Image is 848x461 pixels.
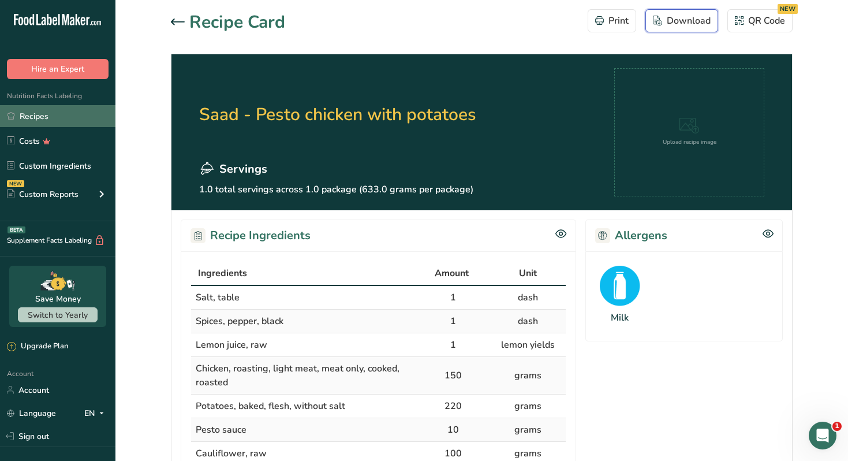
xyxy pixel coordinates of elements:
div: Custom Reports [7,188,79,200]
button: Switch to Yearly [18,307,98,322]
span: 1 [832,422,842,431]
span: Salt, table [196,291,240,304]
span: Switch to Yearly [28,310,88,321]
td: dash [491,310,566,333]
span: Unit [519,266,537,280]
h2: Recipe Ingredients [190,227,311,244]
h2: Saad - Pesto chicken with potatoes [199,68,476,161]
div: BETA [8,226,25,233]
td: 1 [416,310,491,333]
span: Ingredients [198,266,247,280]
div: Upgrade Plan [7,341,68,352]
span: Cauliflower, raw [196,447,267,460]
button: Download [645,9,718,32]
td: 1 [416,286,491,310]
span: Potatoes, baked, flesh, without salt [196,400,345,412]
span: Lemon juice, raw [196,339,267,351]
iframe: Intercom live chat [809,422,836,449]
td: lemon yields [491,333,566,357]
div: Milk [611,311,629,325]
button: Print [588,9,636,32]
td: 220 [416,395,491,418]
div: Print [595,14,629,28]
td: 1 [416,333,491,357]
button: QR Code NEW [727,9,793,32]
td: 10 [416,418,491,442]
div: EN [84,406,109,420]
span: Chicken, roasting, light meat, meat only, cooked, roasted [196,362,399,389]
div: Download [653,14,711,28]
p: 1.0 total servings across 1.0 package (633.0 grams per package) [199,183,476,196]
h1: Recipe Card [189,9,285,35]
span: Amount [435,266,469,280]
div: QR Code [735,14,785,28]
div: NEW [7,180,24,187]
td: grams [491,418,566,442]
div: NEW [778,4,798,14]
span: Spices, pepper, black [196,315,283,328]
span: Servings [219,161,267,178]
td: dash [491,286,566,310]
h2: Allergens [595,227,667,244]
span: Pesto sauce [196,423,246,436]
a: Language [7,403,56,423]
td: grams [491,395,566,418]
td: grams [491,357,566,395]
img: Milk [600,266,640,306]
div: Upload recipe image [663,138,716,147]
div: Save Money [35,293,81,305]
button: Hire an Expert [7,59,109,79]
td: 150 [416,357,491,395]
